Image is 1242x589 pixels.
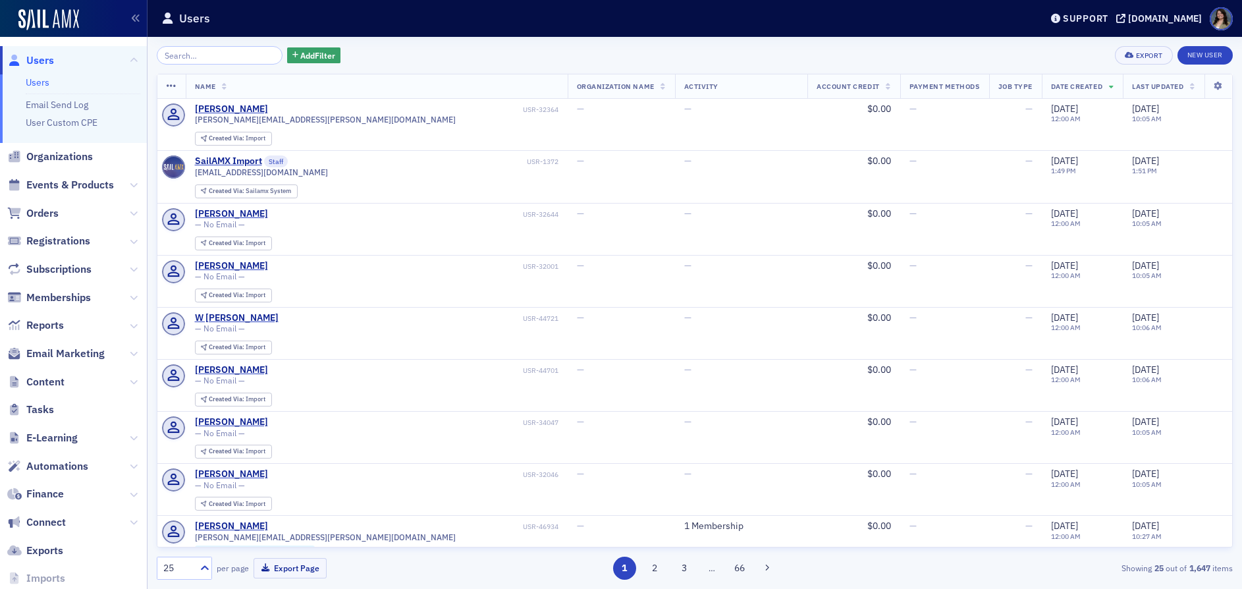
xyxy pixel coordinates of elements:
[1051,375,1081,384] time: 12:00 AM
[209,135,265,142] div: Import
[195,289,272,302] div: Created Via: Import
[195,376,245,385] span: — No Email —
[7,571,65,586] a: Imports
[1051,364,1078,376] span: [DATE]
[209,188,291,195] div: Sailamx System
[867,312,891,323] span: $0.00
[577,520,584,532] span: —
[909,155,917,167] span: —
[195,219,245,229] span: — No Email —
[1128,13,1202,24] div: [DOMAIN_NAME]
[209,499,246,508] span: Created Via :
[867,155,891,167] span: $0.00
[1132,166,1157,175] time: 1:51 PM
[7,150,93,164] a: Organizations
[209,292,265,299] div: Import
[1132,323,1162,332] time: 10:06 AM
[1187,562,1212,574] strong: 1,647
[7,515,66,530] a: Connect
[26,234,90,248] span: Registrations
[195,520,268,532] div: [PERSON_NAME]
[7,375,65,389] a: Content
[1132,208,1159,219] span: [DATE]
[1132,468,1159,480] span: [DATE]
[195,445,272,459] div: Created Via: Import
[577,364,584,376] span: —
[195,312,279,324] a: W [PERSON_NAME]
[26,347,105,361] span: Email Marketing
[209,186,246,195] span: Created Via :
[7,431,78,445] a: E-Learning
[684,364,691,376] span: —
[7,234,90,248] a: Registrations
[209,240,265,247] div: Import
[18,9,79,30] img: SailAMX
[7,487,64,501] a: Finance
[26,375,65,389] span: Content
[1025,520,1033,532] span: —
[195,546,315,559] div: Committee:
[883,562,1233,574] div: Showing out of items
[1051,219,1081,228] time: 12:00 AM
[613,557,636,580] button: 1
[270,418,558,427] div: USR-34047
[703,562,721,574] span: …
[287,47,341,64] button: AddFilter
[909,82,980,91] span: Payment Methods
[281,314,558,323] div: USR-44721
[26,459,88,474] span: Automations
[195,103,268,115] div: [PERSON_NAME]
[577,312,584,323] span: —
[195,497,272,511] div: Created Via: Import
[684,416,691,428] span: —
[1136,52,1163,59] div: Export
[7,178,114,192] a: Events & Products
[1152,562,1166,574] strong: 25
[157,46,283,65] input: Search…
[26,318,64,333] span: Reports
[195,271,245,281] span: — No Email —
[209,448,265,455] div: Import
[290,157,558,166] div: USR-1372
[26,544,63,558] span: Exports
[728,557,751,580] button: 66
[209,395,246,403] span: Created Via :
[195,532,456,542] span: [PERSON_NAME][EMAIL_ADDRESS][PERSON_NAME][DOMAIN_NAME]
[195,208,268,220] a: [PERSON_NAME]
[673,557,696,580] button: 3
[26,403,54,417] span: Tasks
[209,291,246,299] span: Created Via :
[577,155,584,167] span: —
[1025,260,1033,271] span: —
[195,82,216,91] span: Name
[179,11,210,26] h1: Users
[1025,103,1033,115] span: —
[867,520,891,532] span: $0.00
[867,208,891,219] span: $0.00
[209,396,265,403] div: Import
[26,515,66,530] span: Connect
[684,468,691,480] span: —
[1115,46,1172,65] button: Export
[909,416,917,428] span: —
[1132,480,1162,489] time: 10:05 AM
[26,76,49,88] a: Users
[26,431,78,445] span: E-Learning
[867,364,891,376] span: $0.00
[1132,375,1162,384] time: 10:06 AM
[26,262,92,277] span: Subscriptions
[195,468,268,480] a: [PERSON_NAME]
[209,343,246,351] span: Created Via :
[270,262,558,271] div: USR-32001
[1132,416,1159,428] span: [DATE]
[270,522,558,531] div: USR-46934
[7,206,59,221] a: Orders
[195,341,272,354] div: Created Via: Import
[26,571,65,586] span: Imports
[1063,13,1108,24] div: Support
[909,364,917,376] span: —
[7,347,105,361] a: Email Marketing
